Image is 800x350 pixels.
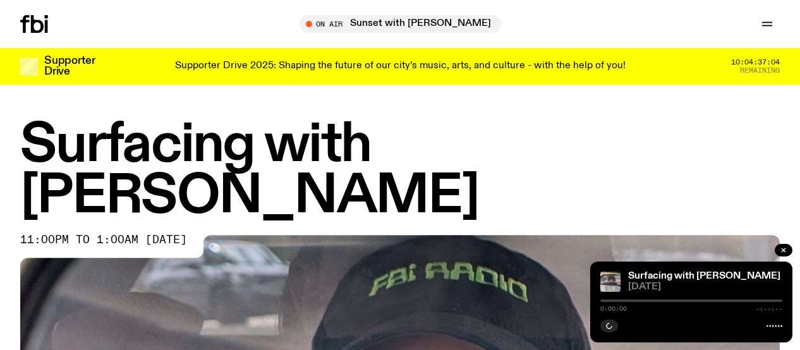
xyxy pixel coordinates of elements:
span: 10:04:37:04 [731,59,780,66]
p: Supporter Drive 2025: Shaping the future of our city’s music, arts, and culture - with the help o... [175,61,626,72]
span: Remaining [740,67,780,74]
span: 11:00pm to 1:00am [DATE] [20,235,187,245]
span: 0:00:00 [600,306,627,312]
span: [DATE] [628,282,782,292]
span: -:--:-- [756,306,782,312]
h3: Supporter Drive [44,56,95,77]
button: On AirSunset with [PERSON_NAME] [300,15,501,33]
h1: Surfacing with [PERSON_NAME] [20,120,780,222]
